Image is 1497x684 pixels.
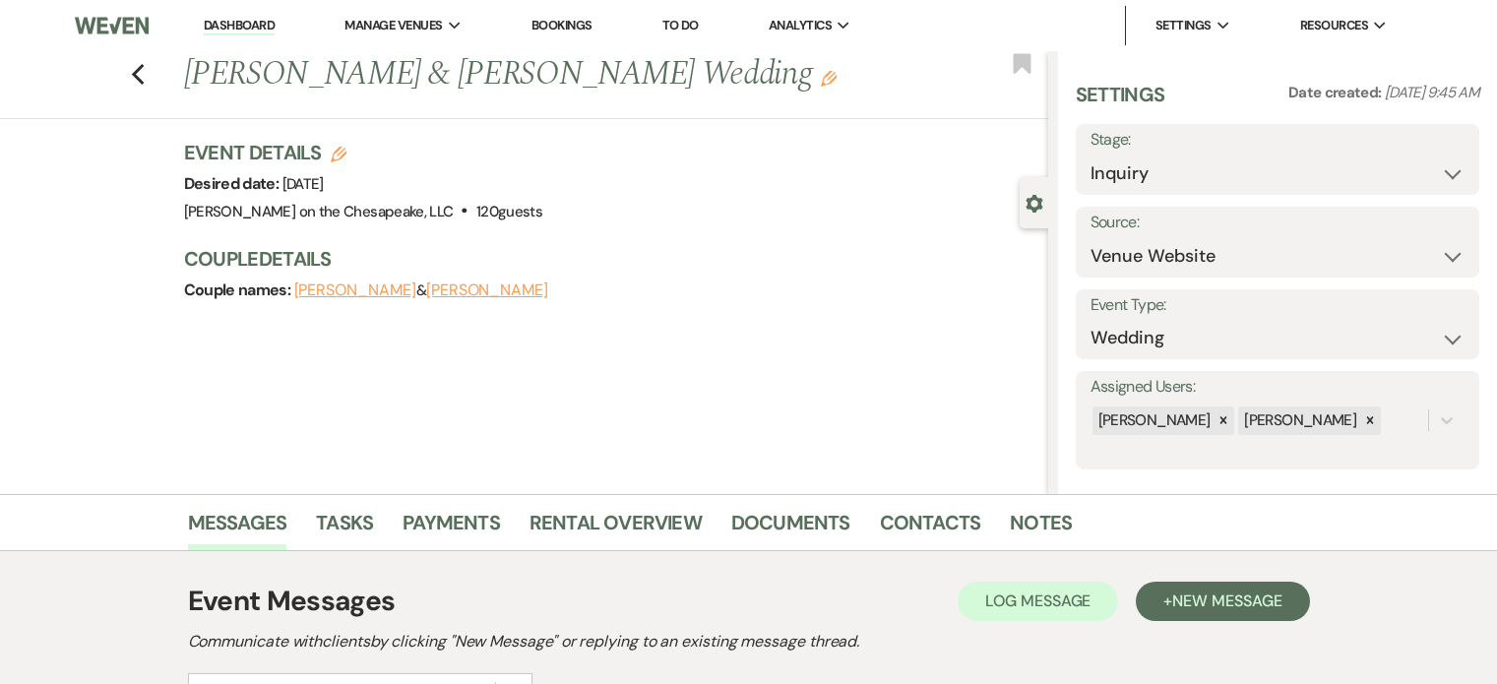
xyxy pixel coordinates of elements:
[184,51,868,98] h1: [PERSON_NAME] & [PERSON_NAME] Wedding
[184,280,294,300] span: Couple names:
[531,17,593,33] a: Bookings
[1010,507,1072,550] a: Notes
[1155,16,1212,35] span: Settings
[1136,582,1309,621] button: +New Message
[985,591,1091,611] span: Log Message
[662,17,699,33] a: To Do
[188,581,396,622] h1: Event Messages
[426,282,548,298] button: [PERSON_NAME]
[184,139,543,166] h3: Event Details
[769,16,832,35] span: Analytics
[1385,83,1479,102] span: [DATE] 9:45 AM
[344,16,442,35] span: Manage Venues
[530,507,702,550] a: Rental Overview
[958,582,1118,621] button: Log Message
[204,17,275,35] a: Dashboard
[731,507,850,550] a: Documents
[184,202,454,221] span: [PERSON_NAME] on the Chesapeake, LLC
[75,5,149,46] img: Weven Logo
[1091,373,1465,402] label: Assigned Users:
[1092,406,1214,435] div: [PERSON_NAME]
[1091,291,1465,320] label: Event Type:
[282,174,324,194] span: [DATE]
[1238,406,1359,435] div: [PERSON_NAME]
[184,173,282,194] span: Desired date:
[1172,591,1281,611] span: New Message
[1091,209,1465,237] label: Source:
[1026,193,1043,212] button: Close lead details
[316,507,373,550] a: Tasks
[184,245,1029,273] h3: Couple Details
[880,507,981,550] a: Contacts
[403,507,500,550] a: Payments
[1300,16,1368,35] span: Resources
[1076,81,1165,124] h3: Settings
[188,507,287,550] a: Messages
[1288,83,1385,102] span: Date created:
[294,280,548,300] span: &
[294,282,416,298] button: [PERSON_NAME]
[821,69,837,87] button: Edit
[188,630,1310,653] h2: Communicate with clients by clicking "New Message" or replying to an existing message thread.
[1091,126,1465,155] label: Stage:
[476,202,542,221] span: 120 guests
